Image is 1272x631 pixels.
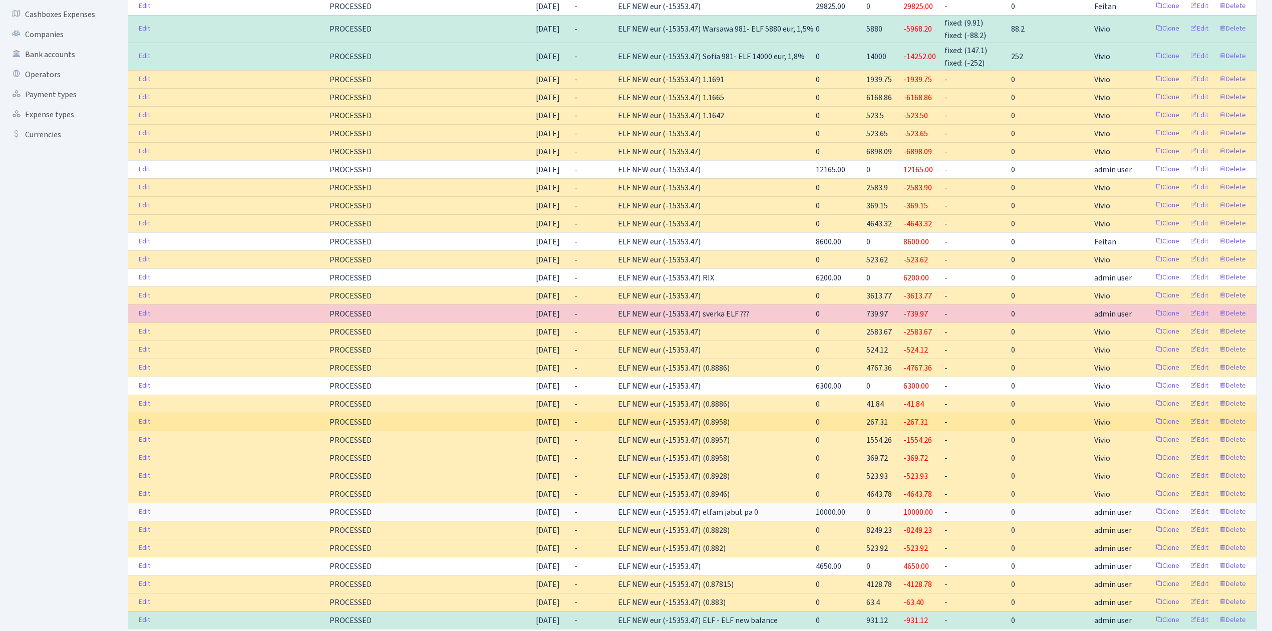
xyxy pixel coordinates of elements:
span: fixed: (9.91) fixed: (-88.2) [944,18,986,41]
span: -4643.32 [903,218,932,229]
a: Edit [134,576,155,592]
span: PROCESSED [330,200,372,211]
a: Edit [1185,612,1213,628]
span: 1.1691 [703,74,724,85]
a: Edit [1185,450,1213,466]
a: Edit [1185,180,1213,195]
a: Edit [134,504,155,520]
a: Edit [134,450,155,466]
a: Delete [1214,432,1250,448]
span: [DATE] [536,218,560,229]
span: - [574,1,577,12]
a: Cashboxes Expenses [5,5,105,25]
a: Edit [134,49,155,64]
a: Edit [134,288,155,303]
span: ELF NEW eur (-15353.47) [618,272,701,283]
a: Edit [134,144,155,159]
a: Clone [1151,90,1184,105]
a: Delete [1214,180,1250,195]
a: Edit [1185,342,1213,358]
span: Vivio [1094,146,1110,158]
span: PROCESSED [330,1,372,12]
span: PROCESSED [330,24,372,35]
a: Edit [134,72,155,87]
a: Edit [1185,198,1213,213]
a: Edit [134,378,155,394]
span: 0 [866,1,870,12]
a: Delete [1214,486,1250,502]
span: [DATE] [536,254,560,265]
span: 0 [866,272,870,283]
a: Delete [1214,144,1250,159]
span: Feitan [1094,1,1116,13]
span: 0 [1011,164,1015,175]
a: Edit [1185,432,1213,448]
a: Edit [1185,558,1213,574]
a: Edit [1185,594,1213,610]
a: Clone [1151,216,1184,231]
span: PROCESSED [330,51,372,62]
a: Clone [1151,144,1184,159]
a: Edit [1185,108,1213,123]
span: PROCESSED [330,182,372,193]
a: Expense types [5,105,105,125]
a: Delete [1214,21,1250,37]
span: Vivio [1094,182,1110,194]
a: Edit [134,126,155,141]
span: ELF NEW eur (-15353.47) [618,74,701,85]
span: - [574,200,577,211]
span: - [944,146,947,157]
a: Delete [1214,558,1250,574]
a: Delete [1214,72,1250,87]
span: -6898.09 [903,146,932,157]
a: Clone [1151,486,1184,502]
a: Edit [1185,522,1213,538]
span: 0 [816,110,820,121]
span: 0 [1011,200,1015,211]
a: Edit [134,252,155,267]
span: 252 [1011,51,1023,62]
span: PROCESSED [330,92,372,103]
span: 12165.00 [816,164,845,175]
span: 6200.00 [816,272,841,283]
span: - [944,1,947,12]
span: 0 [1011,128,1015,139]
a: Edit [134,216,155,231]
span: ELF NEW eur (-15353.47) [618,1,701,12]
span: - [574,92,577,103]
a: Delete [1214,522,1250,538]
span: 0 [816,218,820,229]
a: Delete [1214,49,1250,64]
span: PROCESSED [330,146,372,157]
span: 0 [816,200,820,211]
a: Edit [134,414,155,430]
span: 0 [1011,182,1015,193]
a: Edit [1185,576,1213,592]
span: 369.15 [866,200,888,211]
span: - [574,128,577,139]
a: Edit [134,540,155,556]
a: Clone [1151,21,1184,37]
span: - [944,164,947,175]
a: Edit [134,90,155,105]
a: Delete [1214,270,1250,285]
span: -523.65 [903,128,928,139]
a: Edit [134,558,155,574]
a: Edit [1185,378,1213,394]
span: ELF NEW eur (-15353.47) [618,182,701,193]
span: 0 [866,164,870,175]
span: Vivio [1094,218,1110,230]
a: Clone [1151,522,1184,538]
span: 6200.00 [903,272,929,283]
span: -523.62 [903,254,928,265]
span: 8600.00 [903,236,929,247]
a: Delete [1214,252,1250,267]
span: -14252.00 [903,51,936,62]
a: Edit [134,612,155,628]
a: Delete [1214,324,1250,340]
span: [DATE] [536,1,560,12]
a: Edit [134,432,155,448]
a: Edit [134,594,155,610]
span: [DATE] [536,74,560,85]
a: Clone [1151,126,1184,141]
